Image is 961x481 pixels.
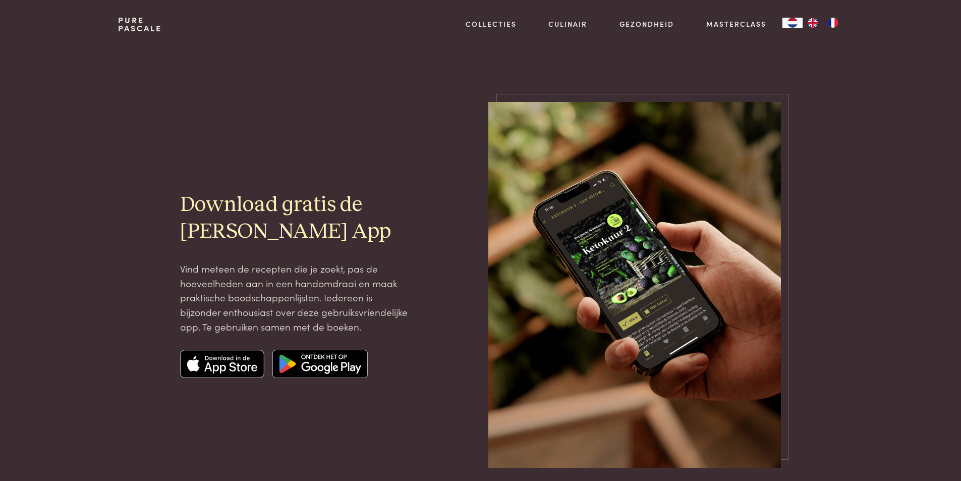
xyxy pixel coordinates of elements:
[803,18,823,28] a: EN
[488,102,781,468] img: iPhone Mockup 15
[782,18,803,28] div: Language
[466,19,517,29] a: Collecties
[118,16,162,32] a: PurePascale
[548,19,587,29] a: Culinair
[272,350,368,378] img: Google app store
[782,18,843,28] aside: Language selected: Nederlands
[180,261,411,334] p: Vind meteen de recepten die je zoekt, pas de hoeveelheden aan in een handomdraai en maak praktisc...
[803,18,843,28] ul: Language list
[619,19,674,29] a: Gezondheid
[823,18,843,28] a: FR
[180,350,265,378] img: Apple app store
[706,19,766,29] a: Masterclass
[180,192,411,245] h2: Download gratis de [PERSON_NAME] App
[782,18,803,28] a: NL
